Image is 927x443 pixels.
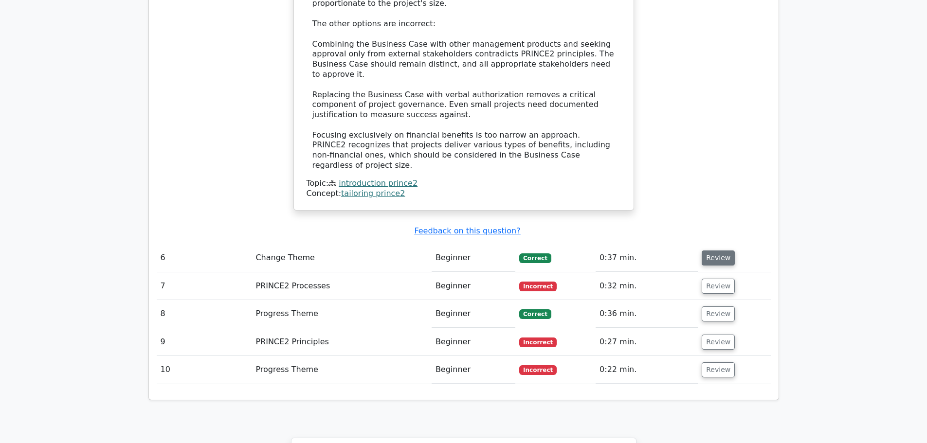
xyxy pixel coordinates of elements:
span: Incorrect [519,337,557,347]
button: Review [702,362,735,377]
div: Concept: [307,189,621,199]
td: 0:36 min. [596,300,698,328]
td: PRINCE2 Processes [252,272,432,300]
a: tailoring prince2 [341,189,405,198]
td: 7 [157,272,252,300]
span: Correct [519,309,551,319]
td: Beginner [432,272,515,300]
td: 0:37 min. [596,244,698,272]
td: 0:32 min. [596,272,698,300]
a: introduction prince2 [339,178,418,188]
td: 6 [157,244,252,272]
button: Review [702,250,735,266]
td: 0:22 min. [596,356,698,384]
td: 10 [157,356,252,384]
td: Beginner [432,328,515,356]
td: Progress Theme [252,356,432,384]
span: Incorrect [519,282,557,291]
td: PRINCE2 Principles [252,328,432,356]
span: Incorrect [519,365,557,375]
a: Feedback on this question? [414,226,520,235]
div: Topic: [307,178,621,189]
button: Review [702,306,735,321]
td: Beginner [432,300,515,328]
span: Correct [519,253,551,263]
td: Change Theme [252,244,432,272]
td: 9 [157,328,252,356]
button: Review [702,279,735,294]
td: Beginner [432,244,515,272]
td: Progress Theme [252,300,432,328]
td: Beginner [432,356,515,384]
button: Review [702,335,735,350]
td: 0:27 min. [596,328,698,356]
td: 8 [157,300,252,328]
